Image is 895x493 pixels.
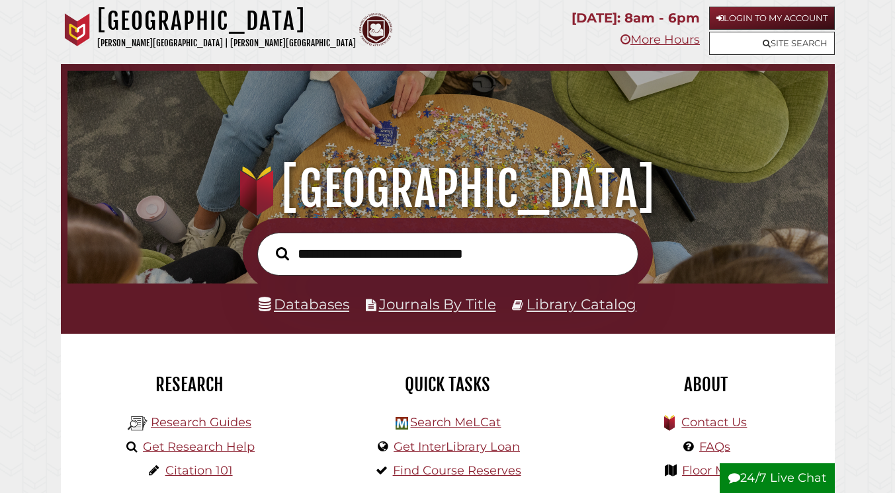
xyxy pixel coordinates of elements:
[143,439,255,454] a: Get Research Help
[379,295,496,313] a: Journals By Title
[527,295,636,313] a: Library Catalog
[329,373,567,396] h2: Quick Tasks
[396,417,408,430] img: Hekman Library Logo
[699,439,730,454] a: FAQs
[682,463,747,478] a: Floor Maps
[151,415,251,430] a: Research Guides
[410,415,501,430] a: Search MeLCat
[269,243,296,264] button: Search
[681,415,747,430] a: Contact Us
[394,439,520,454] a: Get InterLibrary Loan
[572,7,700,30] p: [DATE]: 8am - 6pm
[128,414,148,434] img: Hekman Library Logo
[620,32,700,47] a: More Hours
[709,32,835,55] a: Site Search
[165,463,233,478] a: Citation 101
[359,13,392,46] img: Calvin Theological Seminary
[393,463,521,478] a: Find Course Reserves
[97,36,356,51] p: [PERSON_NAME][GEOGRAPHIC_DATA] | [PERSON_NAME][GEOGRAPHIC_DATA]
[709,7,835,30] a: Login to My Account
[259,295,349,313] a: Databases
[587,373,825,396] h2: About
[276,246,289,261] i: Search
[97,7,356,36] h1: [GEOGRAPHIC_DATA]
[61,13,94,46] img: Calvin University
[71,373,309,396] h2: Research
[81,160,814,218] h1: [GEOGRAPHIC_DATA]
